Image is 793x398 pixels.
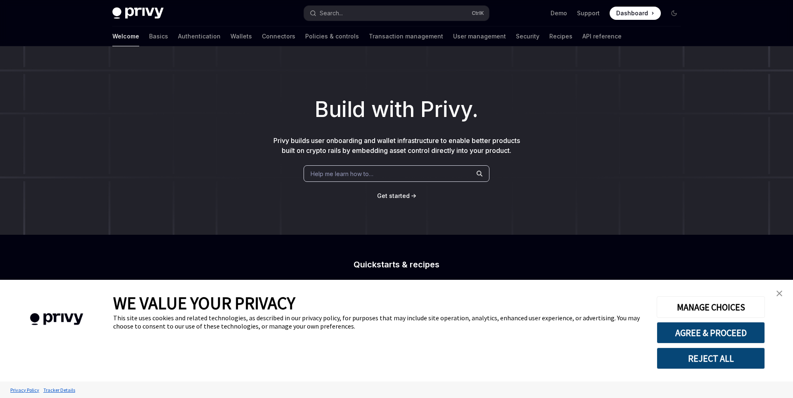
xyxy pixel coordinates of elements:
[305,26,359,46] a: Policies & controls
[113,314,644,330] div: This site uses cookies and related technologies, as described in our privacy policy, for purposes...
[369,26,443,46] a: Transaction management
[320,8,343,18] div: Search...
[771,285,788,302] a: close banner
[262,26,295,46] a: Connectors
[667,7,681,20] button: Toggle dark mode
[113,292,295,314] span: WE VALUE YOUR PRIVACY
[304,6,489,21] button: Open search
[41,383,77,397] a: Tracker Details
[577,9,600,17] a: Support
[657,348,765,369] button: REJECT ALL
[112,26,139,46] a: Welcome
[12,301,101,337] img: company logo
[377,192,410,200] a: Get started
[472,10,484,17] span: Ctrl K
[582,26,622,46] a: API reference
[776,291,782,296] img: close banner
[8,383,41,397] a: Privacy Policy
[610,7,661,20] a: Dashboard
[549,26,572,46] a: Recipes
[230,26,252,46] a: Wallets
[657,322,765,343] button: AGREE & PROCEED
[516,26,539,46] a: Security
[616,9,648,17] span: Dashboard
[13,93,780,126] h1: Build with Privy.
[251,260,542,269] h2: Quickstarts & recipes
[377,192,410,199] span: Get started
[453,26,506,46] a: User management
[551,9,567,17] a: Demo
[178,26,221,46] a: Authentication
[311,169,373,178] span: Help me learn how to…
[112,7,164,19] img: dark logo
[149,26,168,46] a: Basics
[657,296,765,318] button: MANAGE CHOICES
[273,136,520,155] span: Privy builds user onboarding and wallet infrastructure to enable better products built on crypto ...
